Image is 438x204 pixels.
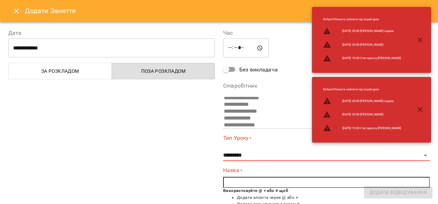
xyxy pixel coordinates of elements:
label: Співробітник [223,83,430,89]
span: За розкладом [13,67,108,75]
button: Close [8,3,25,19]
h6: Додати Заняття [25,5,430,16]
li: [DATE] 20:00 [PERSON_NAME] [317,38,406,52]
li: [DATE] 20:00 [PERSON_NAME] [317,108,406,122]
li: Додати клієнта через @ або + [237,194,430,201]
label: Час [223,30,430,36]
b: Використовуйте @ + або # щоб [223,188,288,193]
li: [DATE] 20:00 [PERSON_NAME] індиви [317,24,406,38]
label: Дата [8,30,215,36]
li: Default : Кімната зайнята під інший урок [317,14,406,24]
button: Поза розкладом [112,63,215,79]
li: Default : Кімната зайнята під інший урок [317,84,406,94]
li: [DATE] 20:00 [PERSON_NAME] індиви [317,94,406,108]
label: Тип Уроку [223,134,430,142]
li: [DATE] 19:30 Стегареску [PERSON_NAME] [317,52,406,65]
button: За розкладом [8,63,112,79]
li: [DATE] 19:30 Стегареску [PERSON_NAME] [317,121,406,135]
span: Без викладача [239,66,278,74]
label: Назва [223,167,430,174]
span: Поза розкладом [116,67,211,75]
